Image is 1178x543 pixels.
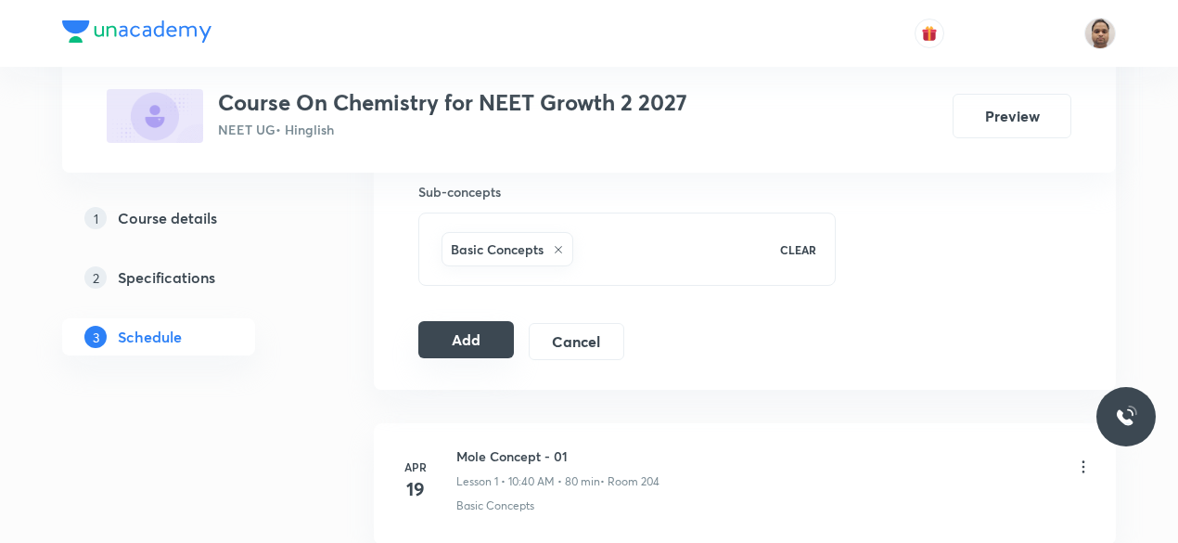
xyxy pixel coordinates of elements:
[62,200,314,237] a: 1Course details
[397,459,434,475] h6: Apr
[84,266,107,289] p: 2
[397,475,434,503] h4: 19
[118,266,215,289] h5: Specifications
[1084,18,1116,49] img: Shekhar Banerjee
[218,89,687,116] h3: Course On Chemistry for NEET Growth 2 2027
[780,241,816,258] p: CLEAR
[600,473,659,490] p: • Room 204
[418,321,514,358] button: Add
[62,20,211,43] img: Company Logo
[84,326,107,348] p: 3
[456,473,600,490] p: Lesson 1 • 10:40 AM • 80 min
[218,120,687,139] p: NEET UG • Hinglish
[62,20,211,47] a: Company Logo
[118,207,217,229] h5: Course details
[915,19,944,48] button: avatar
[107,89,203,143] img: D9BDFFF5-3B42-4BAA-8405-A7CB43688535_plus.png
[1115,406,1137,428] img: ttu
[953,94,1071,138] button: Preview
[84,207,107,229] p: 1
[456,498,534,514] p: Basic Concepts
[456,446,659,466] h6: Mole Concept - 01
[921,25,938,42] img: avatar
[451,239,544,259] h6: Basic Concepts
[418,182,836,201] h6: Sub-concepts
[62,259,314,296] a: 2Specifications
[118,326,182,348] h5: Schedule
[529,323,624,360] button: Cancel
